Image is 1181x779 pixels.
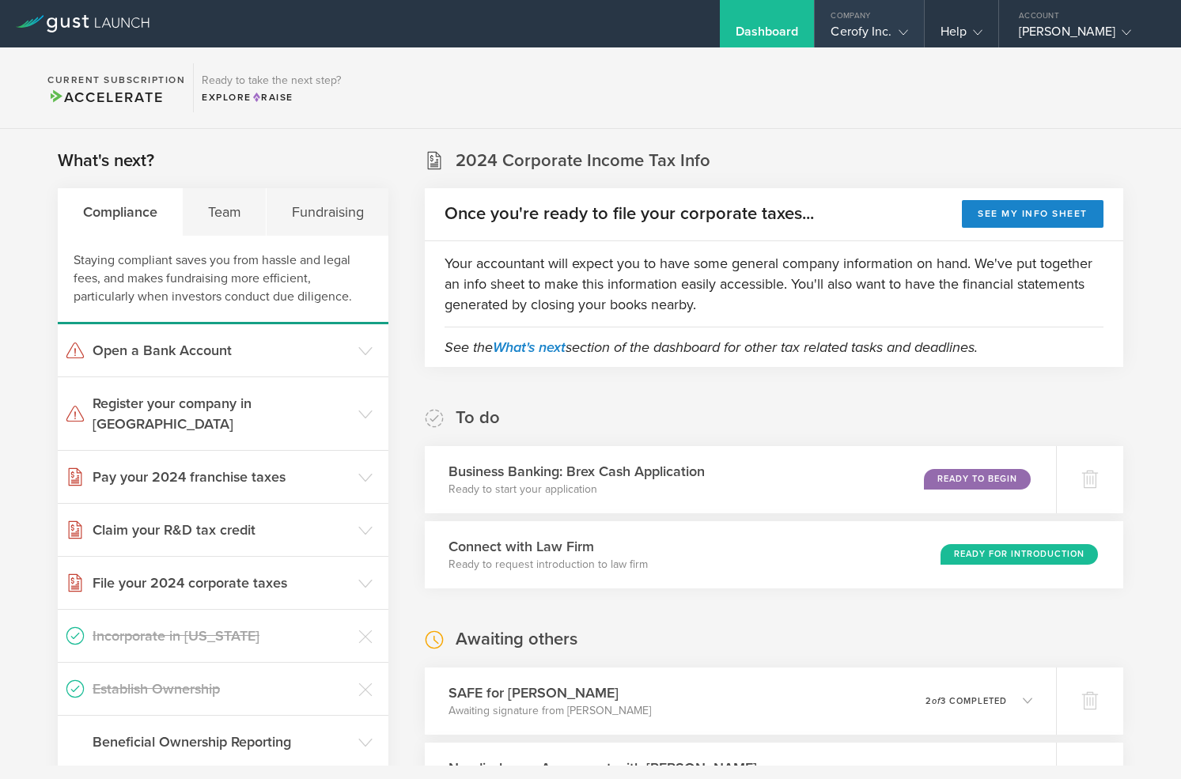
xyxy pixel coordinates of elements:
h3: Connect with Law Firm [449,536,648,557]
div: Ready to Begin [924,469,1031,490]
div: Ready for Introduction [941,544,1098,565]
div: Ready to take the next step?ExploreRaise [193,63,349,112]
h3: Claim your R&D tax credit [93,520,350,540]
span: Accelerate [47,89,163,106]
h3: SAFE for [PERSON_NAME] [449,683,651,703]
div: Compliance [58,188,183,236]
div: Help [941,24,982,47]
h3: Establish Ownership [93,679,350,699]
div: [PERSON_NAME] [1019,24,1153,47]
p: Ready to start your application [449,482,705,497]
h2: What's next? [58,149,154,172]
h3: Pay your 2024 franchise taxes [93,467,350,487]
span: Raise [252,92,293,103]
h3: Register your company in [GEOGRAPHIC_DATA] [93,393,350,434]
button: See my info sheet [962,200,1103,228]
h2: Current Subscription [47,75,185,85]
h3: Beneficial Ownership Reporting [93,732,350,752]
p: Ready to request introduction to law firm [449,557,648,573]
h2: Awaiting others [456,628,577,651]
div: Business Banking: Brex Cash ApplicationReady to start your applicationReady to Begin [425,446,1056,513]
div: Explore [202,90,341,104]
h2: Once you're ready to file your corporate taxes... [445,202,814,225]
p: 2 3 completed [925,697,1007,705]
div: Team [183,188,267,236]
em: of [932,696,941,706]
div: Cerofy Inc. [831,24,907,47]
h2: To do [456,407,500,429]
em: See the section of the dashboard for other tax related tasks and deadlines. [445,338,978,356]
h2: 2024 Corporate Income Tax Info [456,149,710,172]
h3: Incorporate in [US_STATE] [93,626,350,646]
p: Your accountant will expect you to have some general company information on hand. We've put toget... [445,253,1103,315]
p: Awaiting signature from [PERSON_NAME] [449,703,651,719]
div: Connect with Law FirmReady to request introduction to law firmReady for Introduction [425,521,1123,588]
h3: File your 2024 corporate taxes [93,573,350,593]
h3: Business Banking: Brex Cash Application [449,461,705,482]
div: Fundraising [267,188,388,236]
div: Dashboard [736,24,799,47]
h3: Nondisclosure Agreement with [PERSON_NAME] [449,758,757,778]
div: Staying compliant saves you from hassle and legal fees, and makes fundraising more efficient, par... [58,236,388,324]
h3: Ready to take the next step? [202,75,341,86]
h3: Open a Bank Account [93,340,350,361]
a: What's next [493,338,566,356]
